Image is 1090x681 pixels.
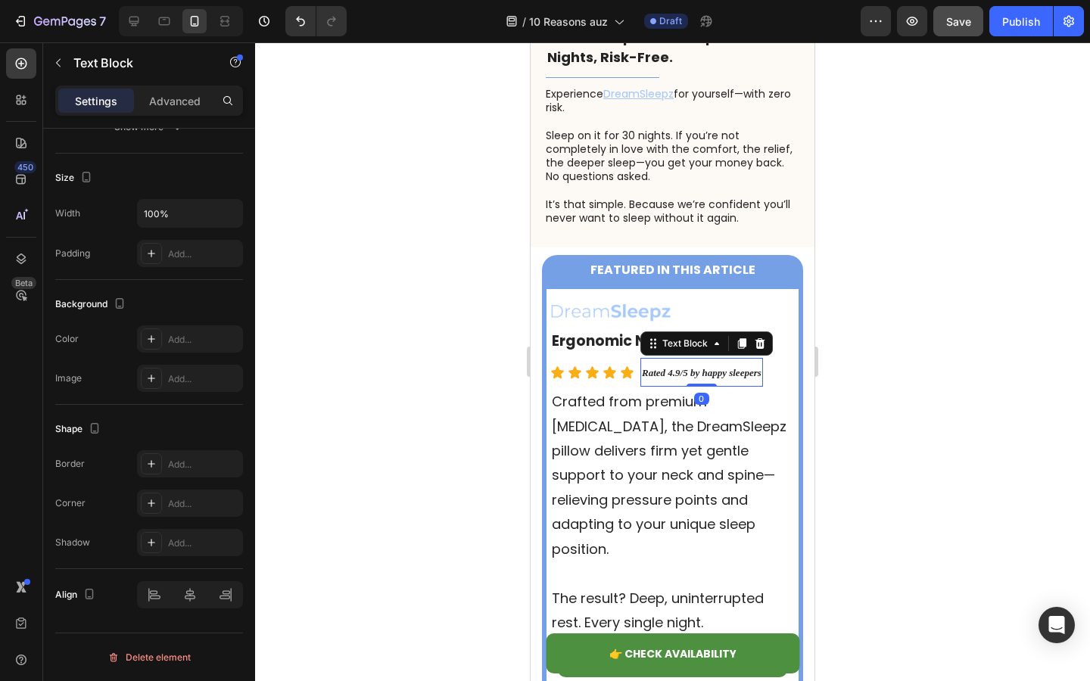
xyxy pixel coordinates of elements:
div: Size [55,168,95,188]
div: Text Block [129,294,180,308]
p: Settings [75,93,117,109]
div: Shadow [55,536,90,549]
div: 0 [163,350,179,362]
p: 7 [99,12,106,30]
div: Width [55,207,80,220]
div: Add... [168,536,239,550]
p: Advanced [149,93,201,109]
div: Delete element [107,648,191,667]
div: Add... [168,333,239,347]
p: Experience for yourself—with zero risk. [15,45,267,72]
span: Draft [659,14,682,28]
div: Align [55,585,98,605]
div: Border [55,457,85,471]
button: Delete element [55,645,243,670]
div: Color [55,332,79,346]
iframe: Design area [531,42,814,681]
div: Image [55,372,82,385]
span: / [522,14,526,30]
div: Add... [168,247,239,261]
div: Undo/Redo [285,6,347,36]
div: Background [55,294,129,315]
div: Add... [168,372,239,386]
div: Rich Text Editor. Editing area: main [15,43,269,184]
div: Corner [55,496,86,510]
span: 10 Reasons auz [529,14,608,30]
div: Beta [11,277,36,289]
p: Sleep on it for 30 nights. If you’re not completely in love with the comfort, the relief, the dee... [15,86,267,141]
input: Auto [138,200,242,227]
div: Shape [55,419,104,440]
strong: Ergonomic Neck Pillow [21,288,189,309]
img: gempages_556265086302290980-f98445b4-d8cd-409b-8fc8-c4e0210b80f2.png [20,258,142,279]
p: Text Block [73,54,202,72]
div: Open Intercom Messenger [1039,607,1075,643]
p: Crafted from premium [MEDICAL_DATA], the DreamSleepz pillow delivers firm yet gentle support to y... [21,347,263,519]
button: Save [933,6,983,36]
button: 7 [6,6,113,36]
div: Add... [168,458,239,471]
p: It’s that simple. Because we’re confident you’ll never want to sleep without it again. [15,155,267,182]
div: Publish [1002,14,1040,30]
div: Add... [168,497,239,511]
p: The result? Deep, uninterrupted rest. Every single night. [21,544,263,593]
button: Publish [989,6,1053,36]
a: DreamSleepz [73,44,143,59]
div: 450 [14,161,36,173]
div: Padding [55,247,90,260]
strong: FEATURED IN THIS ARTICLE [60,219,225,236]
span: Save [946,15,971,28]
strong: Rated 4.9/5 by happy sleepers [111,325,231,336]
